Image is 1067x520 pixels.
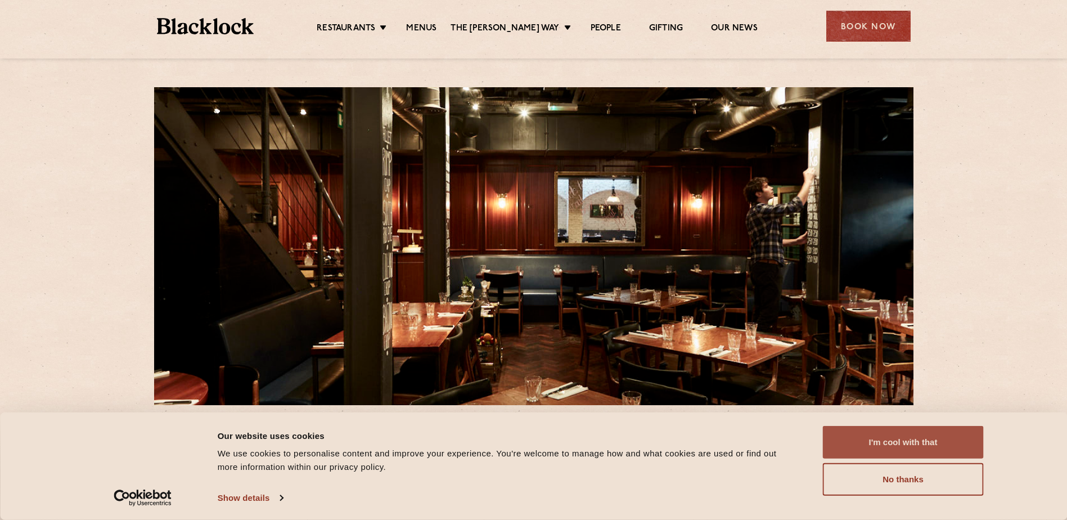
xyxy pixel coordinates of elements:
button: No thanks [823,463,984,496]
div: Our website uses cookies [218,429,798,442]
a: Menus [406,23,436,35]
a: The [PERSON_NAME] Way [451,23,559,35]
a: People [591,23,621,35]
a: Restaurants [317,23,375,35]
button: I'm cool with that [823,426,984,459]
img: BL_Textured_Logo-footer-cropped.svg [157,18,254,34]
a: Usercentrics Cookiebot - opens in a new window [93,490,192,506]
a: Gifting [649,23,683,35]
div: Book Now [826,11,911,42]
div: We use cookies to personalise content and improve your experience. You're welcome to manage how a... [218,447,798,474]
a: Show details [218,490,283,506]
a: Our News [711,23,758,35]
